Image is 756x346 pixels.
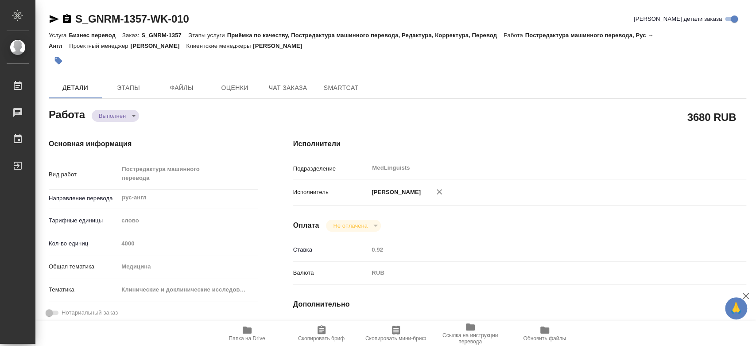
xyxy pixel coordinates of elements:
button: Папка на Drive [210,321,284,346]
button: Ссылка на инструкции перевода [433,321,508,346]
h2: Работа [49,106,85,122]
p: Кол-во единиц [49,239,118,248]
span: Скопировать мини-бриф [365,335,426,342]
p: Тарифные единицы [49,216,118,225]
p: Заказ: [122,32,141,39]
button: Выполнен [96,112,128,120]
p: Общая тематика [49,262,118,271]
div: Медицина [118,259,257,274]
p: Бизнес перевод [69,32,122,39]
p: Этапы услуги [188,32,227,39]
p: Подразделение [293,164,369,173]
span: Чат заказа [267,82,309,93]
span: Детали [54,82,97,93]
h4: Дополнительно [293,299,746,310]
p: S_GNRM-1357 [141,32,188,39]
div: RUB [368,265,708,280]
a: S_GNRM-1357-WK-010 [75,13,189,25]
p: Валюта [293,268,369,277]
span: Папка на Drive [229,335,265,342]
button: Обновить файлы [508,321,582,346]
p: Направление перевода [49,194,118,203]
p: [PERSON_NAME] [253,43,309,49]
span: [PERSON_NAME] детали заказа [634,15,722,23]
span: SmartCat [320,82,362,93]
h4: Основная информация [49,139,258,149]
button: Скопировать мини-бриф [359,321,433,346]
button: 🙏 [725,297,747,319]
span: Этапы [107,82,150,93]
button: Скопировать ссылку для ЯМессенджера [49,14,59,24]
span: Нотариальный заказ [62,308,118,317]
h2: 3680 RUB [687,109,736,124]
button: Добавить тэг [49,51,68,70]
span: Обновить файлы [523,335,566,342]
p: [PERSON_NAME] [368,188,421,197]
span: Скопировать бриф [298,335,345,342]
button: Скопировать бриф [284,321,359,346]
span: 🙏 [729,299,744,318]
p: Вид работ [49,170,118,179]
input: Пустое поле [368,243,708,256]
h4: Оплата [293,220,319,231]
div: Выполнен [92,110,139,122]
h4: Исполнители [293,139,746,149]
p: [PERSON_NAME] [131,43,186,49]
span: Ссылка на инструкции перевода [438,332,502,345]
p: Клиентские менеджеры [186,43,253,49]
div: Выполнен [326,220,380,232]
button: Скопировать ссылку [62,14,72,24]
span: Оценки [213,82,256,93]
p: Исполнитель [293,188,369,197]
p: Проектный менеджер [69,43,130,49]
button: Не оплачена [330,222,370,229]
p: Тематика [49,285,118,294]
p: Приёмка по качеству, Постредактура машинного перевода, Редактура, Корректура, Перевод [227,32,504,39]
div: Клинические и доклинические исследования [118,282,257,297]
span: Файлы [160,82,203,93]
p: Работа [504,32,525,39]
div: слово [118,213,257,228]
input: Пустое поле [118,237,257,250]
p: Услуга [49,32,69,39]
button: Удалить исполнителя [430,182,449,202]
p: Ставка [293,245,369,254]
